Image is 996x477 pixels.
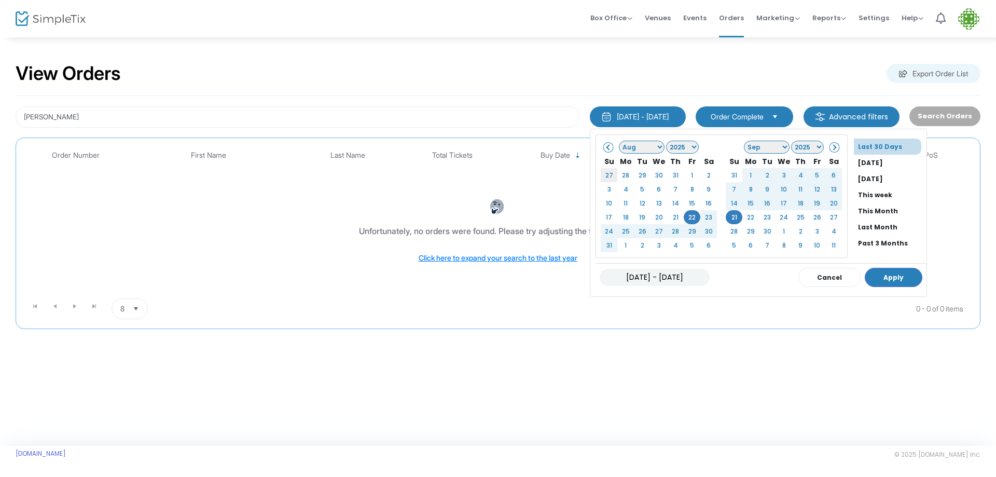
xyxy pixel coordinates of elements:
[742,182,759,196] td: 8
[792,238,809,252] td: 9
[726,224,742,238] td: 28
[792,154,809,168] th: Th
[854,139,921,155] li: Last 30 Days
[684,168,700,182] td: 1
[634,182,651,196] td: 5
[719,5,744,31] span: Orders
[759,196,776,210] td: 16
[809,182,825,196] td: 12
[617,238,634,252] td: 1
[634,224,651,238] td: 26
[792,182,809,196] td: 11
[812,13,846,23] span: Reports
[894,451,980,459] span: © 2025 [DOMAIN_NAME] Inc.
[617,224,634,238] td: 25
[711,112,764,122] span: Order Complete
[330,151,365,160] span: Last Name
[776,238,792,252] td: 8
[726,210,742,224] td: 21
[700,196,717,210] td: 16
[742,210,759,224] td: 22
[634,210,651,224] td: 19
[804,106,900,127] m-button: Advanced filters
[359,225,638,237] div: Unfortunately, no orders were found. Please try adjusting the filters above.
[726,238,742,252] td: 5
[809,168,825,182] td: 5
[776,168,792,182] td: 3
[21,143,975,294] div: Data table
[742,238,759,252] td: 6
[409,143,496,168] th: Total Tickets
[792,210,809,224] td: 25
[191,151,226,160] span: First Name
[792,168,809,182] td: 4
[651,238,667,252] td: 3
[759,154,776,168] th: Tu
[651,196,667,210] td: 13
[859,5,889,31] span: Settings
[634,238,651,252] td: 2
[809,224,825,238] td: 3
[854,219,926,235] li: Last Month
[129,299,143,319] button: Select
[742,168,759,182] td: 1
[601,224,617,238] td: 24
[601,210,617,224] td: 17
[590,13,632,23] span: Box Office
[601,154,617,168] th: Su
[902,13,923,23] span: Help
[792,224,809,238] td: 2
[684,210,700,224] td: 22
[776,210,792,224] td: 24
[651,224,667,238] td: 27
[601,196,617,210] td: 10
[726,168,742,182] td: 31
[700,154,717,168] th: Sa
[120,304,125,314] span: 8
[651,168,667,182] td: 30
[251,298,963,319] kendo-pager-info: 0 - 0 of 0 items
[651,154,667,168] th: We
[759,210,776,224] td: 23
[684,238,700,252] td: 5
[854,187,926,203] li: This week
[759,238,776,252] td: 7
[617,112,669,122] div: [DATE] - [DATE]
[617,182,634,196] td: 4
[16,62,121,85] h2: View Orders
[645,5,671,31] span: Venues
[809,196,825,210] td: 19
[667,224,684,238] td: 28
[759,224,776,238] td: 30
[759,182,776,196] td: 9
[854,203,926,219] li: This Month
[617,210,634,224] td: 18
[825,238,842,252] td: 11
[700,210,717,224] td: 23
[651,182,667,196] td: 6
[590,106,686,127] button: [DATE] - [DATE]
[742,196,759,210] td: 15
[825,210,842,224] td: 27
[809,210,825,224] td: 26
[854,171,926,187] li: [DATE]
[541,151,570,160] span: Buy Date
[792,196,809,210] td: 18
[825,154,842,168] th: Sa
[742,224,759,238] td: 29
[798,268,861,287] button: Cancel
[667,210,684,224] td: 21
[683,5,707,31] span: Events
[667,168,684,182] td: 31
[776,224,792,238] td: 1
[667,196,684,210] td: 14
[825,168,842,182] td: 6
[419,253,577,262] span: Click here to expand your search to the last year
[700,182,717,196] td: 9
[16,106,579,128] input: Search by name, email, phone, order number, ip address, or last 4 digits of card
[684,196,700,210] td: 15
[684,224,700,238] td: 29
[634,196,651,210] td: 12
[809,238,825,252] td: 10
[617,168,634,182] td: 28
